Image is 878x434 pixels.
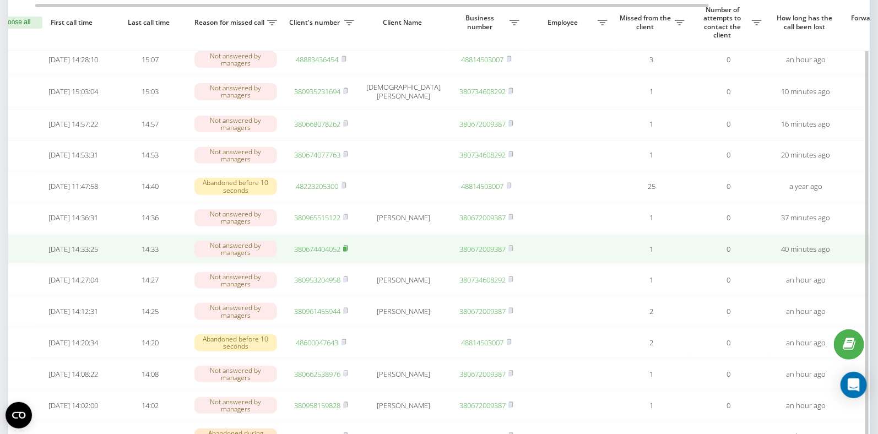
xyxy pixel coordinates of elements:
div: Abandoned before 10 seconds [194,334,277,351]
a: 48814503007 [462,338,504,348]
div: Not answered by managers [194,397,277,414]
a: 380672009387 [459,369,506,379]
td: 1 [613,391,690,420]
td: 16 minutes ago [767,110,844,139]
td: 0 [690,203,767,232]
td: 2 [613,328,690,357]
span: First call time [44,18,103,27]
td: 1 [613,110,690,139]
td: an hour ago [767,328,844,357]
div: Not answered by managers [194,83,277,100]
td: 14:57 [112,110,189,139]
td: an hour ago [767,391,844,420]
td: 0 [690,297,767,326]
td: 14:40 [112,172,189,201]
div: Not answered by managers [194,51,277,68]
button: Open CMP widget [6,402,32,428]
td: an hour ago [767,360,844,389]
td: a year ago [767,172,844,201]
td: 14:36 [112,203,189,232]
a: 380935231694 [294,86,340,96]
span: Employee [530,18,598,27]
td: 14:08 [112,360,189,389]
a: 380953204958 [294,275,340,285]
td: [DATE] 14:12:31 [35,297,112,326]
td: 14:02 [112,391,189,420]
div: Open Intercom Messenger [841,372,867,398]
a: 48814503007 [462,55,504,64]
td: 37 minutes ago [767,203,844,232]
a: 48814503007 [462,181,504,191]
td: 14:27 [112,265,189,295]
a: 380674404052 [294,244,340,254]
td: [PERSON_NAME] [360,297,448,326]
td: 0 [690,110,767,139]
td: [PERSON_NAME] [360,360,448,389]
td: 0 [690,45,767,74]
td: 3 [613,45,690,74]
td: 1 [613,265,690,295]
a: 380662538976 [294,369,340,379]
td: [DATE] 14:08:22 [35,360,112,389]
td: [DEMOGRAPHIC_DATA][PERSON_NAME] [360,76,448,107]
td: 15:03 [112,76,189,107]
td: 15:07 [112,45,189,74]
div: Not answered by managers [194,366,277,382]
span: Last call time [121,18,180,27]
a: 48223205300 [296,181,339,191]
span: Reason for missed call [194,18,267,27]
td: 1 [613,76,690,107]
a: 380734608292 [459,275,506,285]
a: 380672009387 [459,306,506,316]
a: 48883436454 [296,55,339,64]
div: Abandoned before 10 seconds [194,178,277,194]
td: 25 [613,172,690,201]
span: Number of attempts to contact the client [696,6,752,40]
span: Client's number [288,18,344,27]
td: 1 [613,235,690,264]
div: Not answered by managers [194,272,277,289]
td: 10 minutes ago [767,76,844,107]
td: 20 minutes ago [767,140,844,170]
td: 14:33 [112,235,189,264]
td: 0 [690,328,767,357]
div: Not answered by managers [194,147,277,164]
a: 380672009387 [459,400,506,410]
td: [DATE] 14:20:34 [35,328,112,357]
td: [DATE] 11:47:58 [35,172,112,201]
td: [PERSON_NAME] [360,391,448,420]
td: 0 [690,140,767,170]
td: 1 [613,203,690,232]
td: 1 [613,140,690,170]
td: an hour ago [767,297,844,326]
a: 380674077763 [294,150,340,160]
td: [DATE] 15:03:04 [35,76,112,107]
a: 380961455944 [294,306,340,316]
a: 48600047643 [296,338,339,348]
td: [DATE] 14:02:00 [35,391,112,420]
td: [PERSON_NAME] [360,203,448,232]
a: 380734608292 [459,150,506,160]
div: Not answered by managers [194,116,277,132]
td: [DATE] 14:27:04 [35,265,112,295]
a: 380672009387 [459,119,506,129]
td: 2 [613,297,690,326]
a: 380965515122 [294,213,340,223]
td: 0 [690,172,767,201]
span: Missed from the client [619,14,675,31]
td: 1 [613,360,690,389]
td: an hour ago [767,265,844,295]
a: 380958159828 [294,400,340,410]
td: [PERSON_NAME] [360,265,448,295]
td: 0 [690,76,767,107]
span: How long has the call been lost [776,14,836,31]
td: 40 minutes ago [767,235,844,264]
span: Business number [453,14,510,31]
a: 380672009387 [459,244,506,254]
td: 0 [690,360,767,389]
td: 0 [690,265,767,295]
td: [DATE] 14:57:22 [35,110,112,139]
td: 0 [690,391,767,420]
a: 380672009387 [459,213,506,223]
td: [DATE] 14:28:10 [35,45,112,74]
